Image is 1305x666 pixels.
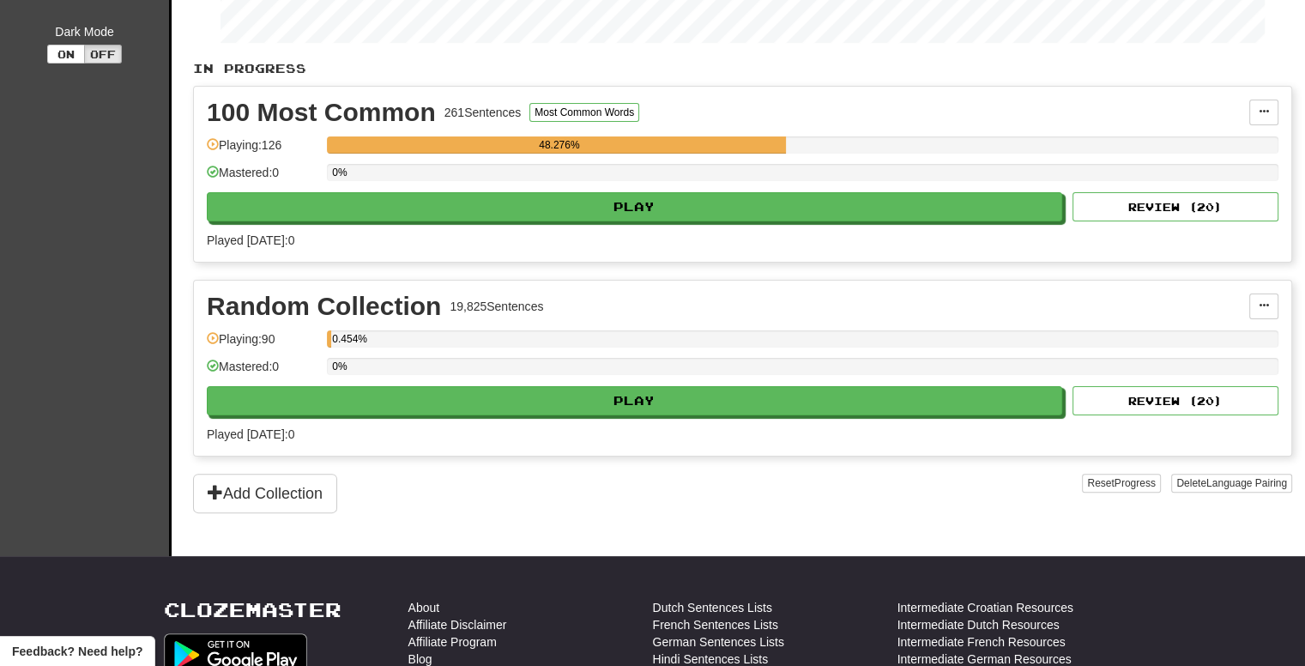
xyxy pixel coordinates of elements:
[1072,386,1278,415] button: Review (20)
[450,298,543,315] div: 19,825 Sentences
[408,633,497,651] a: Affiliate Program
[207,294,441,319] div: Random Collection
[207,358,318,386] div: Mastered: 0
[529,103,639,122] button: Most Common Words
[13,23,156,40] div: Dark Mode
[207,192,1062,221] button: Play
[12,643,142,660] span: Open feedback widget
[653,633,784,651] a: German Sentences Lists
[1072,192,1278,221] button: Review (20)
[193,474,337,513] button: Add Collection
[207,136,318,165] div: Playing: 126
[897,616,1060,633] a: Intermediate Dutch Resources
[207,233,294,247] span: Played [DATE]: 0
[207,100,436,125] div: 100 Most Common
[47,45,85,64] button: On
[444,104,522,121] div: 261 Sentences
[207,164,318,192] div: Mastered: 0
[897,599,1073,616] a: Intermediate Croatian Resources
[897,633,1066,651] a: Intermediate French Resources
[653,616,778,633] a: French Sentences Lists
[164,599,341,621] a: Clozemaster
[84,45,122,64] button: Off
[207,427,294,441] span: Played [DATE]: 0
[1082,474,1160,493] button: ResetProgress
[408,616,507,633] a: Affiliate Disclaimer
[653,599,772,616] a: Dutch Sentences Lists
[207,330,318,359] div: Playing: 90
[193,60,1292,77] p: In Progress
[207,386,1062,415] button: Play
[408,599,440,616] a: About
[1171,474,1292,493] button: DeleteLanguage Pairing
[1115,477,1156,489] span: Progress
[1206,477,1287,489] span: Language Pairing
[332,136,786,154] div: 48.276%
